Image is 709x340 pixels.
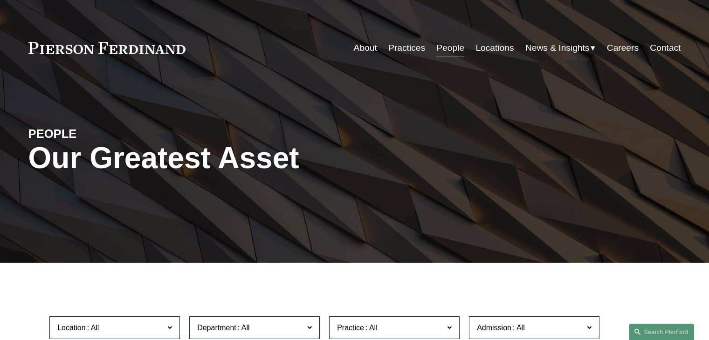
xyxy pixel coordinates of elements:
span: Department [197,324,236,332]
span: Practice [337,324,364,332]
h1: Our Greatest Asset [28,141,463,175]
span: Admission [477,324,511,332]
a: Careers [607,39,639,57]
a: Practices [388,39,425,57]
a: People [436,39,464,57]
a: folder dropdown [525,39,596,57]
span: Location [57,324,86,332]
a: Locations [475,39,514,57]
a: About [354,39,377,57]
h4: PEOPLE [28,126,192,141]
a: Search this site [629,324,694,340]
span: News & Insights [525,40,590,56]
a: Contact [650,39,681,57]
